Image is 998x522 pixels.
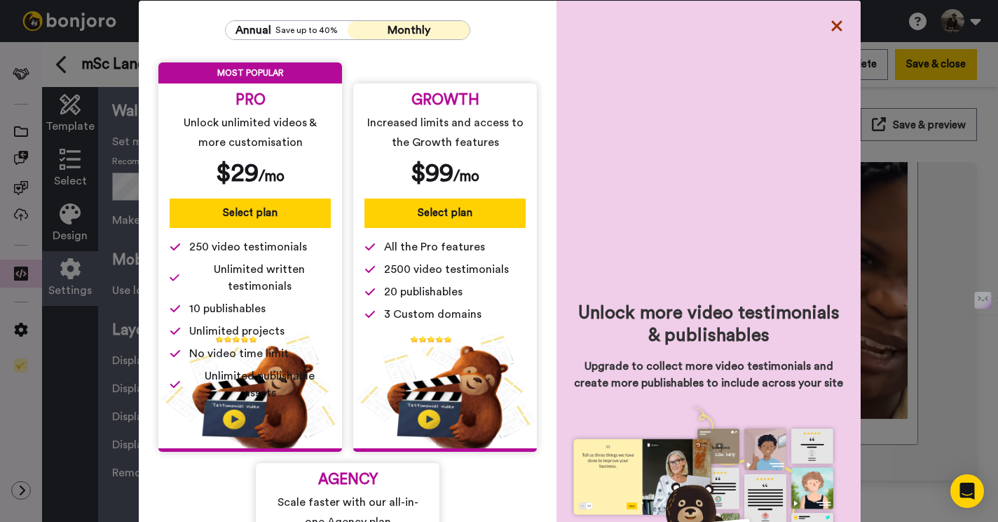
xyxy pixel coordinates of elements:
span: 20 publishables [384,283,463,300]
span: Upgrade to collect more video testimonials and create more publishables to include across your site [570,358,847,391]
div: Open Intercom Messenger [950,474,984,508]
span: Unlimited written testimonials [188,261,331,295]
span: Increased limits and access to the Growth features [367,113,524,152]
span: AGENCY [318,474,378,486]
span: MOST POPULAR [158,62,342,83]
span: Save up to 40% [275,25,338,36]
span: Unlimited projects [189,323,285,340]
span: All the Pro features [384,239,485,255]
button: Monthly [348,21,470,39]
img: b57aa62c26a938cefd4736e9694d4c42.png [353,329,537,448]
span: GROWTH [411,95,479,106]
span: 10 publishables [189,300,266,317]
span: $ 99 [411,161,453,186]
button: Select plan [364,199,526,228]
span: Monthly [388,25,430,36]
span: 250 video testimonials [189,239,307,255]
button: Select plan [170,199,331,228]
span: /mo [259,169,285,184]
span: /mo [453,169,479,184]
span: PRO [235,95,266,106]
span: Unlimited publishable assets [189,368,331,401]
span: Unlock unlimited videos & more customisation [172,113,329,152]
span: No video time limit [189,345,289,362]
span: 2500 video testimonials [384,261,509,278]
span: Annual [235,22,271,39]
span: Unlock more video testimonials & publishables [570,302,847,347]
button: AnnualSave up to 40% [226,21,348,39]
span: 3 Custom domains [384,306,481,323]
span: $ 29 [216,161,259,186]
